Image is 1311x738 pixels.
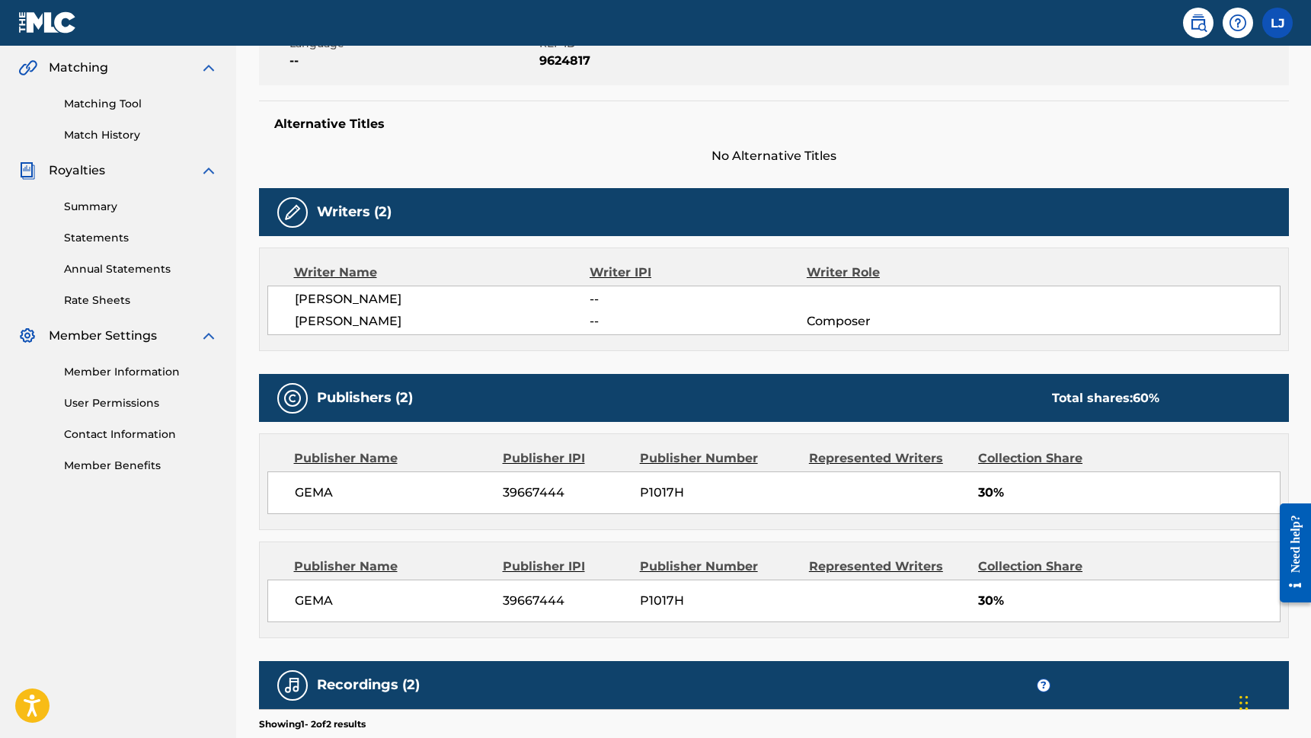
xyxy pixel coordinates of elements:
img: Royalties [18,161,37,180]
span: [PERSON_NAME] [295,290,590,308]
img: expand [200,327,218,345]
div: Help [1223,8,1253,38]
div: Writer IPI [590,264,807,282]
a: Rate Sheets [64,292,218,308]
div: Represented Writers [809,557,967,576]
div: Publisher Number [640,557,798,576]
div: Publisher Number [640,449,798,468]
span: -- [590,312,806,331]
div: Publisher IPI [503,449,628,468]
a: User Permissions [64,395,218,411]
div: Drag [1239,680,1249,726]
a: Annual Statements [64,261,218,277]
img: expand [200,59,218,77]
img: search [1189,14,1207,32]
img: Recordings [283,676,302,695]
div: Collection Share [978,557,1126,576]
div: Collection Share [978,449,1126,468]
span: [PERSON_NAME] [295,312,590,331]
div: Represented Writers [809,449,967,468]
div: Publisher Name [294,449,491,468]
h5: Alternative Titles [274,117,1274,132]
span: Member Settings [49,327,157,345]
img: Writers [283,203,302,222]
span: -- [590,290,806,308]
p: Showing 1 - 2 of 2 results [259,717,366,731]
img: help [1229,14,1247,32]
img: MLC Logo [18,11,77,34]
img: expand [200,161,218,180]
img: Matching [18,59,37,77]
span: GEMA [295,592,492,610]
a: Match History [64,127,218,143]
div: User Menu [1262,8,1293,38]
span: 39667444 [503,592,628,610]
span: 30% [978,592,1280,610]
div: Total shares: [1052,389,1159,407]
a: Contact Information [64,427,218,442]
span: Royalties [49,161,105,180]
a: Statements [64,230,218,246]
div: Publisher IPI [503,557,628,576]
span: Matching [49,59,108,77]
span: ? [1038,679,1050,692]
iframe: Resource Center [1268,492,1311,615]
a: Public Search [1183,8,1213,38]
img: Member Settings [18,327,37,345]
div: Writer Role [807,264,1004,282]
span: GEMA [295,484,492,502]
h5: Publishers (2) [317,389,413,407]
span: 9624817 [539,52,785,70]
a: Member Information [64,364,218,380]
span: 39667444 [503,484,628,502]
a: Matching Tool [64,96,218,112]
span: Composer [807,312,1004,331]
h5: Writers (2) [317,203,392,221]
span: -- [289,52,536,70]
span: 60 % [1133,391,1159,405]
div: Publisher Name [294,557,491,576]
img: Publishers [283,389,302,407]
h5: Recordings (2) [317,676,420,694]
span: P1017H [640,592,798,610]
span: No Alternative Titles [259,147,1289,165]
span: P1017H [640,484,798,502]
a: Member Benefits [64,458,218,474]
a: Summary [64,199,218,215]
iframe: Chat Widget [1235,665,1311,738]
div: Writer Name [294,264,590,282]
span: 30% [978,484,1280,502]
